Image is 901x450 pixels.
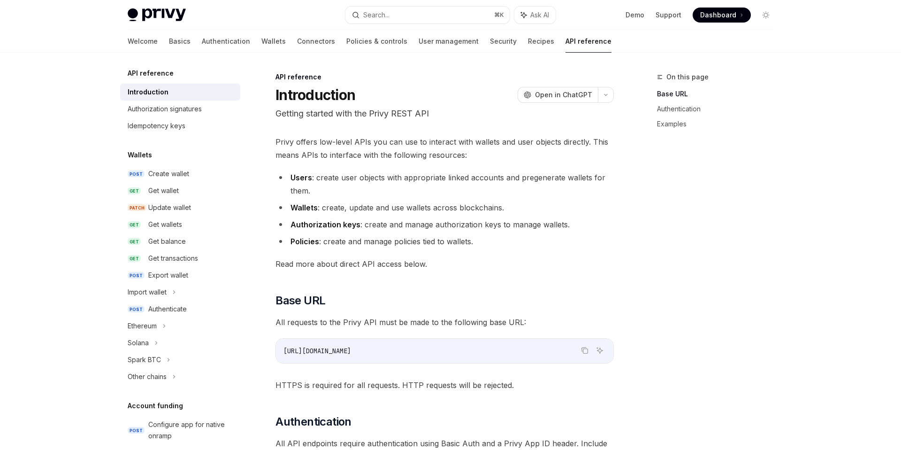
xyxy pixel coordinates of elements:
li: : create, update and use wallets across blockchains. [275,201,614,214]
strong: Wallets [290,203,318,212]
div: Export wallet [148,270,188,281]
h5: API reference [128,68,174,79]
h5: Account funding [128,400,183,411]
span: POST [128,272,145,279]
a: Examples [657,116,781,132]
a: POSTExport wallet [120,267,240,284]
span: GET [128,238,141,245]
div: Import wallet [128,287,167,298]
span: On this page [666,71,709,83]
li: : create user objects with appropriate linked accounts and pregenerate wallets for them. [275,171,614,197]
a: User management [419,30,479,53]
a: GETGet transactions [120,250,240,267]
a: Security [490,30,517,53]
span: Ask AI [530,10,549,20]
div: Other chains [128,371,167,382]
span: HTTPS is required for all requests. HTTP requests will be rejected. [275,379,614,392]
span: POST [128,427,145,434]
a: API reference [565,30,611,53]
a: Dashboard [693,8,751,23]
span: GET [128,221,141,228]
span: GET [128,255,141,262]
div: Get wallets [148,219,182,230]
a: Base URL [657,86,781,101]
span: All requests to the Privy API must be made to the following base URL: [275,316,614,329]
a: Basics [169,30,191,53]
a: Authentication [657,101,781,116]
a: PATCHUpdate wallet [120,199,240,216]
span: Privy offers low-level APIs you can use to interact with wallets and user objects directly. This ... [275,135,614,162]
button: Toggle dark mode [758,8,773,23]
span: [URL][DOMAIN_NAME] [283,347,351,355]
span: GET [128,187,141,194]
h1: Introduction [275,86,355,103]
a: Support [656,10,681,20]
a: Idempotency keys [120,117,240,134]
a: POSTAuthenticate [120,301,240,318]
div: Ethereum [128,320,157,332]
a: Connectors [297,30,335,53]
div: Get wallet [148,185,179,196]
div: Idempotency keys [128,120,185,132]
li: : create and manage authorization keys to manage wallets. [275,218,614,231]
div: Authorization signatures [128,103,202,115]
a: Authorization signatures [120,101,240,117]
a: Policies & controls [346,30,407,53]
div: Search... [363,9,389,21]
button: Ask AI [514,7,556,23]
div: API reference [275,72,614,82]
span: Open in ChatGPT [535,90,592,100]
div: Authenticate [148,303,187,315]
a: GETGet wallet [120,182,240,199]
div: Configure app for native onramp [148,419,235,442]
button: Copy the contents from the code block [579,344,591,357]
span: POST [128,306,145,313]
a: Demo [626,10,644,20]
a: POSTConfigure app for native onramp [120,416,240,444]
h5: Wallets [128,149,152,161]
strong: Policies [290,237,319,246]
a: Welcome [128,30,158,53]
div: Create wallet [148,168,189,179]
a: POSTCreate wallet [120,165,240,182]
a: GETGet balance [120,233,240,250]
div: Introduction [128,86,168,98]
img: light logo [128,8,186,22]
div: Get balance [148,236,186,247]
div: Solana [128,337,149,349]
span: POST [128,171,145,178]
strong: Authorization keys [290,220,360,229]
button: Open in ChatGPT [518,87,598,103]
a: Wallets [261,30,286,53]
a: Introduction [120,84,240,101]
button: Ask AI [594,344,606,357]
span: Base URL [275,293,325,308]
strong: Users [290,173,312,182]
span: Authentication [275,414,351,429]
a: Authentication [202,30,250,53]
div: Get transactions [148,253,198,264]
span: Dashboard [700,10,736,20]
span: PATCH [128,204,146,211]
a: Recipes [528,30,554,53]
li: : create and manage policies tied to wallets. [275,235,614,248]
div: Update wallet [148,202,191,213]
span: ⌘ K [494,11,504,19]
div: Spark BTC [128,354,161,365]
span: Read more about direct API access below. [275,257,614,271]
p: Getting started with the Privy REST API [275,107,614,120]
a: GETGet wallets [120,216,240,233]
button: Search...⌘K [345,7,510,23]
